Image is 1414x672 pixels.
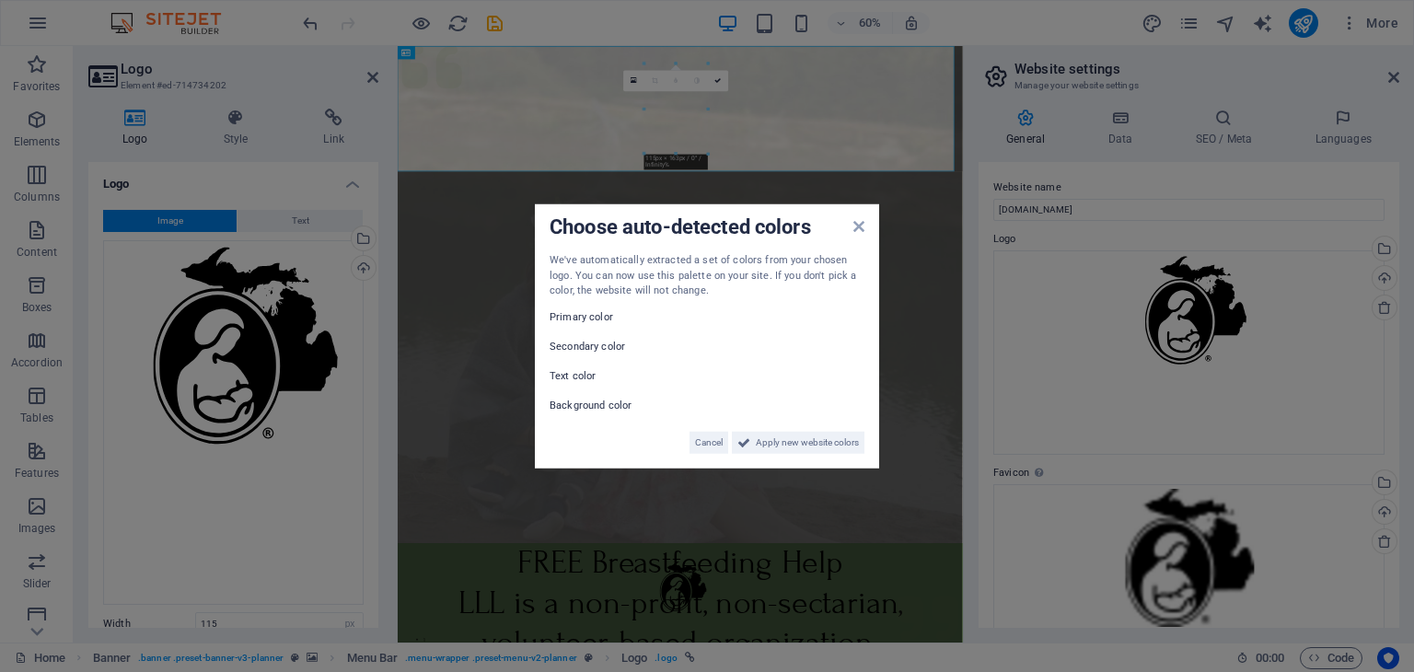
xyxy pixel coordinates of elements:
[550,335,660,357] label: Secondary color
[695,431,723,453] span: Cancel
[550,215,811,238] span: Choose auto-detected colors
[756,431,859,453] span: Apply new website colors
[550,394,660,416] label: Background color
[550,253,864,299] div: We've automatically extracted a set of colors from your chosen logo. You can now use this palette...
[690,431,728,453] button: Cancel
[732,431,864,453] button: Apply new website colors
[550,365,660,387] label: Text color
[550,306,660,328] label: Primary color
